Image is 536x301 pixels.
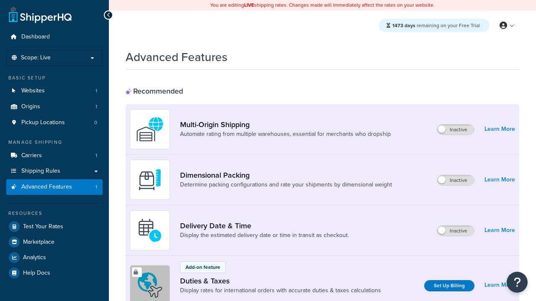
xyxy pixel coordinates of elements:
[392,22,480,29] span: remaining on your Free Trial
[6,83,103,99] a: Websites1
[126,87,183,96] div: Recommended
[437,175,474,185] label: Inactive
[484,123,515,135] a: Learn More
[6,179,103,195] a: Advanced Features1
[6,115,103,130] a: Pickup Locations0
[126,49,227,65] h1: Advanced Features
[392,22,415,29] strong: 1473 days
[95,87,97,94] span: 1
[94,119,97,126] span: 0
[21,184,72,191] span: Advanced Features
[437,226,474,236] label: Inactive
[6,250,103,265] a: Analytics
[180,120,391,129] a: Multi-Origin Shipping
[135,216,165,245] img: gfkeb5ejjkALwAAAABJRU5ErkJggg==
[484,174,515,186] a: Learn More
[6,99,103,115] a: Origins1
[244,1,254,9] b: LIVE
[6,148,103,163] li: Carriers
[180,221,349,230] a: Delivery Date & Time
[6,210,103,217] div: Resources
[21,152,42,159] span: Carriers
[6,265,103,281] a: Help Docs
[180,171,392,180] a: Dimensional Packing
[21,87,45,94] span: Websites
[95,152,97,159] span: 1
[6,163,103,179] a: Shipping Rules
[23,254,46,261] span: Analytics
[23,223,63,230] span: Test Your Rates
[21,54,51,61] span: Scope: Live
[21,168,60,175] span: Shipping Rules
[6,219,103,234] a: Test Your Rates
[180,286,381,295] a: Display rates for international orders with accurate duties & taxes calculations
[484,279,515,291] a: Learn More
[180,276,381,286] a: Duties & Taxes
[186,263,220,271] p: Add-on feature
[6,83,103,99] li: Websites
[6,148,103,163] a: Carriers1
[21,119,65,126] span: Pickup Locations
[180,181,392,189] a: Determine packing configurations and rate your shipments by dimensional weight
[23,270,50,277] span: Help Docs
[437,125,474,135] label: Inactive
[6,74,103,82] div: Basic Setup
[23,239,54,246] span: Marketplace
[21,103,40,110] span: Origins
[135,115,165,144] img: WatD5o0RtDAAAAAElFTkSuQmCC
[6,139,103,146] div: Manage Shipping
[95,103,97,110] span: 1
[507,272,528,293] button: Open Resource Center
[135,165,165,194] img: DTVBYsAAAAAASUVORK5CYII=
[6,179,103,195] li: Advanced Features
[484,224,515,236] a: Learn More
[180,231,349,240] a: Display the estimated delivery date or time in transit as checkout.
[6,99,103,115] li: Origins
[6,115,103,130] li: Pickup Locations
[21,33,50,41] span: Dashboard
[6,29,103,45] a: Dashboard
[180,130,391,138] a: Automate rating from multiple warehouses, essential for merchants who dropship
[424,280,474,291] a: Set Up Billing
[95,184,97,191] span: 1
[6,235,103,250] a: Marketplace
